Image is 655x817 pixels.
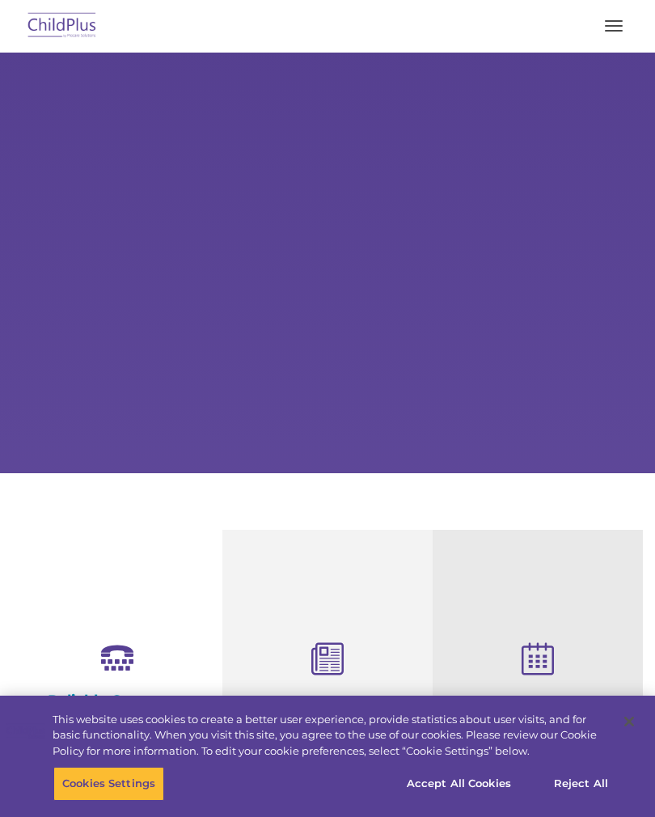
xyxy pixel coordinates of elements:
button: Reject All [530,767,632,801]
h4: Reliable Customer Support [24,692,210,727]
button: Accept All Cookies [398,767,520,801]
button: Close [611,704,647,739]
h4: Free Regional Meetings [445,694,631,712]
h4: Child Development Assessments in ChildPlus [235,694,420,747]
button: Cookies Settings [53,767,164,801]
div: This website uses cookies to create a better user experience, provide statistics about user visit... [53,712,610,760]
img: ChildPlus by Procare Solutions [24,7,100,45]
